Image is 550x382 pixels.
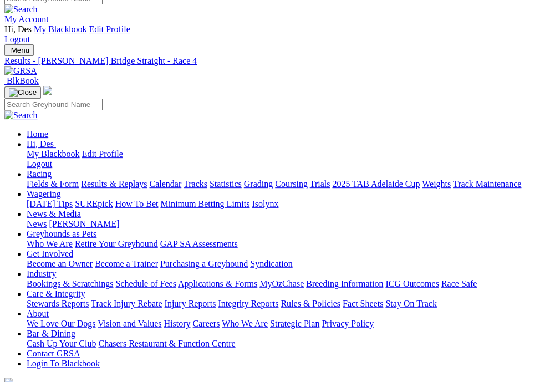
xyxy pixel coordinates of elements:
[75,239,158,248] a: Retire Your Greyhound
[309,179,330,189] a: Trials
[27,149,80,159] a: My Blackbook
[11,46,29,54] span: Menu
[27,179,546,189] div: Racing
[4,56,546,66] a: Results - [PERSON_NAME] Bridge Straight - Race 4
[27,219,546,229] div: News & Media
[43,86,52,95] img: logo-grsa-white.png
[27,269,56,278] a: Industry
[422,179,451,189] a: Weights
[27,279,113,288] a: Bookings & Scratchings
[27,149,546,169] div: Hi, Des
[27,329,75,338] a: Bar & Dining
[34,24,87,34] a: My Blackbook
[453,179,521,189] a: Track Maintenance
[27,199,73,208] a: [DATE] Tips
[98,339,235,348] a: Chasers Restaurant & Function Centre
[4,86,41,99] button: Toggle navigation
[27,359,100,368] a: Login To Blackbook
[27,339,546,349] div: Bar & Dining
[275,179,308,189] a: Coursing
[9,88,37,97] img: Close
[252,199,278,208] a: Isolynx
[49,219,119,228] a: [PERSON_NAME]
[4,110,38,120] img: Search
[385,299,436,308] a: Stay On Track
[164,299,216,308] a: Injury Reports
[115,199,159,208] a: How To Bet
[27,299,546,309] div: Care & Integrity
[4,76,39,85] a: BlkBook
[27,299,89,308] a: Stewards Reports
[4,44,34,56] button: Toggle navigation
[160,199,249,208] a: Minimum Betting Limits
[4,66,37,76] img: GRSA
[81,179,147,189] a: Results & Replays
[91,299,162,308] a: Track Injury Rebate
[27,239,73,248] a: Who We Are
[184,179,207,189] a: Tracks
[27,309,49,318] a: About
[27,249,73,258] a: Get Involved
[4,24,546,44] div: My Account
[306,279,383,288] a: Breeding Information
[27,159,52,169] a: Logout
[222,319,268,328] a: Who We Are
[164,319,190,328] a: History
[27,279,546,289] div: Industry
[244,179,273,189] a: Grading
[4,24,32,34] span: Hi, Des
[27,219,47,228] a: News
[192,319,220,328] a: Careers
[343,299,383,308] a: Fact Sheets
[270,319,319,328] a: Strategic Plan
[7,76,39,85] span: BlkBook
[27,129,48,139] a: Home
[250,259,292,268] a: Syndication
[218,299,278,308] a: Integrity Reports
[27,319,546,329] div: About
[27,169,52,179] a: Racing
[115,279,176,288] a: Schedule of Fees
[27,259,93,268] a: Become an Owner
[27,139,56,149] a: Hi, Des
[27,179,79,189] a: Fields & Form
[4,14,49,24] a: My Account
[332,179,420,189] a: 2025 TAB Adelaide Cup
[27,319,95,328] a: We Love Our Dogs
[441,279,476,288] a: Race Safe
[27,209,81,218] a: News & Media
[4,34,30,44] a: Logout
[281,299,340,308] a: Rules & Policies
[27,289,85,298] a: Care & Integrity
[259,279,304,288] a: MyOzChase
[75,199,113,208] a: SUREpick
[27,139,54,149] span: Hi, Des
[27,199,546,209] div: Wagering
[4,99,103,110] input: Search
[149,179,181,189] a: Calendar
[322,319,374,328] a: Privacy Policy
[27,239,546,249] div: Greyhounds as Pets
[160,259,248,268] a: Purchasing a Greyhound
[27,189,61,198] a: Wagering
[4,4,38,14] img: Search
[178,279,257,288] a: Applications & Forms
[27,339,96,348] a: Cash Up Your Club
[98,319,161,328] a: Vision and Values
[210,179,242,189] a: Statistics
[27,349,80,358] a: Contact GRSA
[27,229,96,238] a: Greyhounds as Pets
[89,24,130,34] a: Edit Profile
[27,259,546,269] div: Get Involved
[160,239,238,248] a: GAP SA Assessments
[95,259,158,268] a: Become a Trainer
[385,279,439,288] a: ICG Outcomes
[82,149,123,159] a: Edit Profile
